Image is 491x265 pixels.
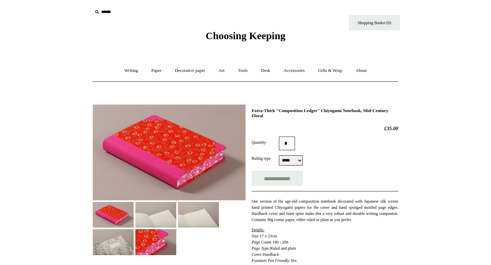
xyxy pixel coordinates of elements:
img: Extra-Thick "Composition Ledger" Chiyogami Notebook, Mid-Century Floral [135,202,176,228]
p: 190 - 200 [252,227,398,264]
em: Size: [252,234,259,238]
span: Our version of the age-old composition notebook decorated with Japanese silk screen hand printed ... [252,199,398,222]
em: Page Type: [252,246,270,251]
span: Ruled and plain [270,246,296,251]
a: Gifts & Wrap [312,62,348,80]
label: Ruling type [252,155,279,161]
img: Extra-Thick "Composition Ledger" Chiyogami Notebook, Mid-Century Floral [93,202,134,228]
a: Accessories [278,62,311,80]
span: Hardback [263,252,279,257]
h2: £35.00 [252,125,398,131]
a: Writing [118,62,144,80]
a: Shopping Basket (0) [349,15,400,30]
span: Choosing Keeping [206,30,285,41]
img: Extra-Thick "Composition Ledger" Chiyogami Notebook, Mid-Century Floral [135,229,176,255]
a: Choosing Keeping [206,35,285,40]
img: Extra-Thick "Composition Ledger" Chiyogami Notebook, Mid-Century Floral [93,229,134,255]
label: Quantity [252,139,279,145]
a: Art [212,62,230,80]
a: About [349,62,373,80]
span: Yes [291,258,296,263]
h1: Extra-Thick "Composition Ledger" Chiyogami Notebook, Mid-Century Floral [252,108,398,119]
span: 17 x 23cm [259,234,277,238]
em: Cover: [252,252,263,257]
span: Details: [252,228,264,232]
a: Desk [255,62,277,80]
em: Page Count: [252,240,272,245]
img: Extra-Thick "Composition Ledger" Chiyogami Notebook, Mid-Century Floral [93,105,245,200]
img: Extra-Thick "Composition Ledger" Chiyogami Notebook, Mid-Century Floral [178,202,219,228]
a: Decorative paper [169,62,211,80]
a: Paper [145,62,168,80]
a: Tools [232,62,254,80]
em: Fountain Pen Friendly: [252,258,291,263]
